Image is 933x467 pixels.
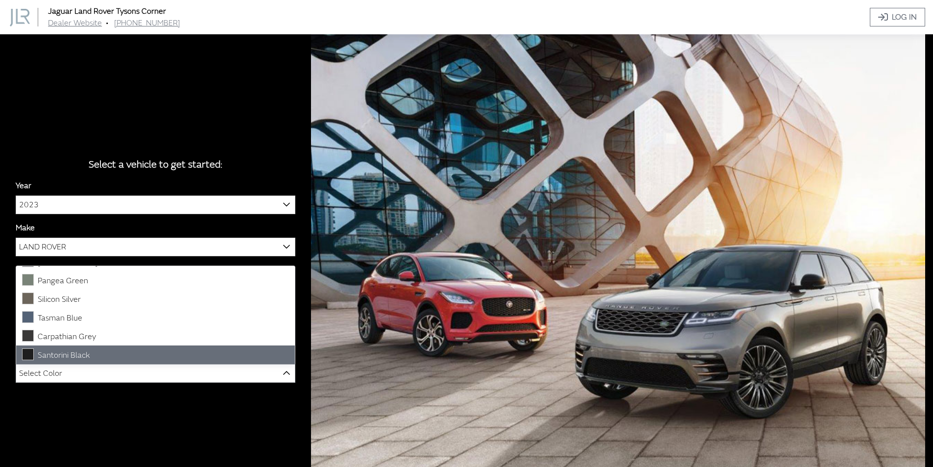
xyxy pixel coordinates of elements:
[16,264,37,276] label: Model
[38,313,82,323] span: Tasman Blue
[16,196,295,214] span: 2023
[16,364,295,383] span: Select Color
[38,332,96,342] span: Carpathian Grey
[38,350,90,360] span: Santorini Black
[16,222,35,234] label: Make
[16,180,31,192] label: Year
[48,18,102,28] a: Dealer Website
[106,18,108,28] span: •
[16,196,295,214] span: 2023
[38,257,98,267] span: [PERSON_NAME]
[870,8,925,26] a: Log In
[10,9,30,26] img: Dashboard
[16,238,295,256] span: LAND ROVER
[16,365,295,382] span: Select Color
[48,6,166,16] a: Jaguar Land Rover Tysons Corner
[19,365,62,382] span: Select Color
[10,8,46,26] a: Jaguar Land Rover Tysons Corner logo
[16,157,295,172] div: Select a vehicle to get started:
[114,18,180,28] a: [PHONE_NUMBER]
[892,11,917,23] span: Log In
[38,276,88,286] span: Pangea Green
[38,295,81,304] span: Silicon Silver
